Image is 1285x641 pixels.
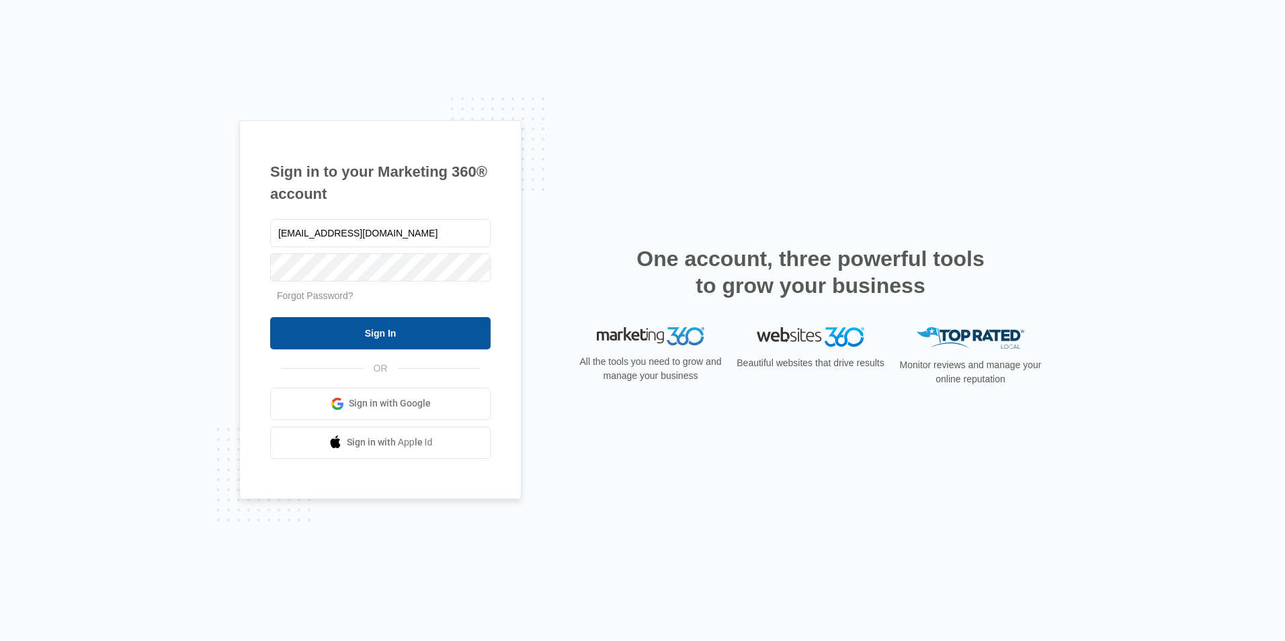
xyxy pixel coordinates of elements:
img: Top Rated Local [917,327,1024,349]
a: Sign in with Google [270,388,491,420]
p: Monitor reviews and manage your online reputation [895,358,1046,386]
input: Email [270,219,491,247]
input: Sign In [270,317,491,349]
span: Sign in with Google [349,396,431,411]
a: Sign in with Apple Id [270,427,491,459]
span: OR [364,361,397,376]
a: Forgot Password? [277,290,354,301]
p: Beautiful websites that drive results [735,356,886,370]
p: All the tools you need to grow and manage your business [575,355,726,383]
span: Sign in with Apple Id [347,435,433,450]
img: Marketing 360 [597,327,704,346]
h1: Sign in to your Marketing 360® account [270,161,491,205]
h2: One account, three powerful tools to grow your business [632,245,989,299]
img: Websites 360 [757,327,864,347]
